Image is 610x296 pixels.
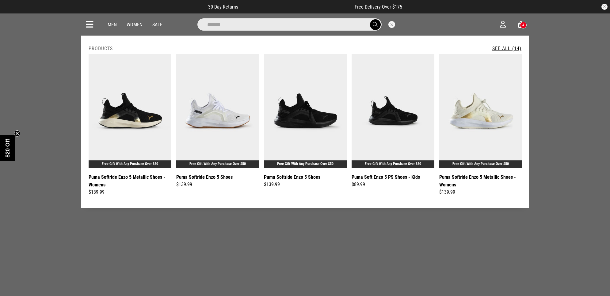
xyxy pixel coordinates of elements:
[89,46,113,51] h2: Products
[388,21,395,28] button: Close search
[89,54,171,168] img: Puma Softride Enzo 5 Metallic Shoes - Womens in Black
[365,162,421,166] a: Free Gift With Any Purchase Over $50
[439,54,522,168] img: Puma Softride Enzo 5 Metallic Shoes - Womens in White
[89,173,171,189] a: Puma Softride Enzo 5 Metallic Shoes - Womens
[176,181,259,188] div: $139.99
[264,181,347,188] div: $139.99
[518,21,524,28] a: 4
[439,189,522,196] div: $139.99
[5,139,11,157] span: $20 Off
[189,162,246,166] a: Free Gift With Any Purchase Over $50
[522,23,524,27] div: 4
[352,173,420,181] a: Puma Soft Enzo 5 PS Shoes - Kids
[89,189,171,196] div: $139.99
[277,162,334,166] a: Free Gift With Any Purchase Over $50
[5,2,23,21] button: Open LiveChat chat widget
[176,173,233,181] a: Puma Softride Enzo 5 Shoes
[452,162,509,166] a: Free Gift With Any Purchase Over $50
[108,22,117,28] a: Men
[14,130,20,137] button: Close teaser
[250,4,342,10] iframe: Customer reviews powered by Trustpilot
[352,181,434,188] div: $89.99
[352,54,434,168] img: Puma Soft Enzo 5 Ps Shoes - Kids in Black
[127,22,143,28] a: Women
[102,162,158,166] a: Free Gift With Any Purchase Over $50
[152,22,162,28] a: Sale
[264,54,347,168] img: Puma Softride Enzo 5 Shoes in Black
[492,46,521,51] a: See All (14)
[264,173,320,181] a: Puma Softride Enzo 5 Shoes
[439,173,522,189] a: Puma Softride Enzo 5 Metallic Shoes - Womens
[355,4,402,10] span: Free Delivery Over $175
[208,4,238,10] span: 30 Day Returns
[176,54,259,168] img: Puma Softride Enzo 5 Shoes in White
